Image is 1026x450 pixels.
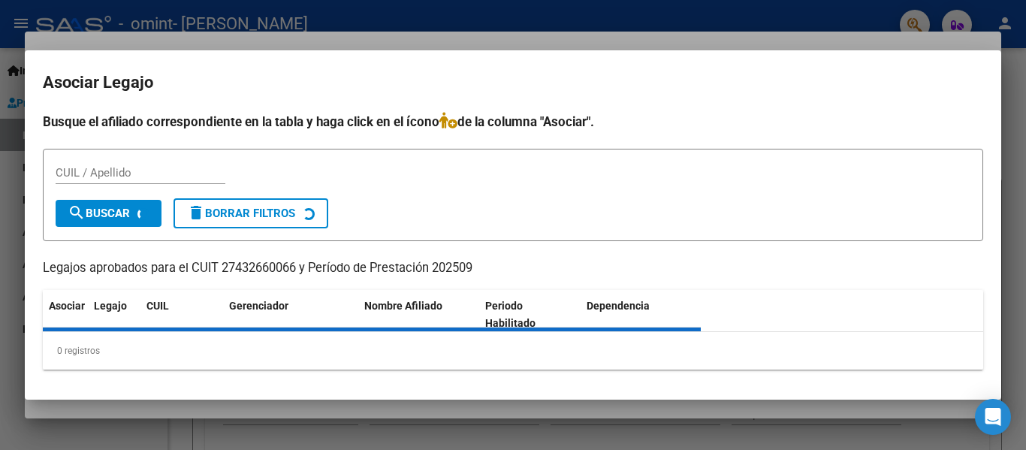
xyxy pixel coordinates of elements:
datatable-header-cell: Legajo [88,290,140,340]
datatable-header-cell: Nombre Afiliado [358,290,479,340]
span: Nombre Afiliado [364,300,442,312]
datatable-header-cell: Dependencia [581,290,702,340]
span: Buscar [68,207,130,220]
span: Borrar Filtros [187,207,295,220]
div: Open Intercom Messenger [975,399,1011,435]
mat-icon: search [68,204,86,222]
datatable-header-cell: Gerenciador [223,290,358,340]
span: Dependencia [587,300,650,312]
mat-icon: delete [187,204,205,222]
div: 0 registros [43,332,983,370]
span: Asociar [49,300,85,312]
span: Legajo [94,300,127,312]
datatable-header-cell: Periodo Habilitado [479,290,581,340]
datatable-header-cell: Asociar [43,290,88,340]
datatable-header-cell: CUIL [140,290,223,340]
span: CUIL [146,300,169,312]
span: Gerenciador [229,300,288,312]
h4: Busque el afiliado correspondiente en la tabla y haga click en el ícono de la columna "Asociar". [43,112,983,131]
h2: Asociar Legajo [43,68,983,97]
button: Borrar Filtros [174,198,328,228]
p: Legajos aprobados para el CUIT 27432660066 y Período de Prestación 202509 [43,259,983,278]
span: Periodo Habilitado [485,300,536,329]
button: Buscar [56,200,161,227]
